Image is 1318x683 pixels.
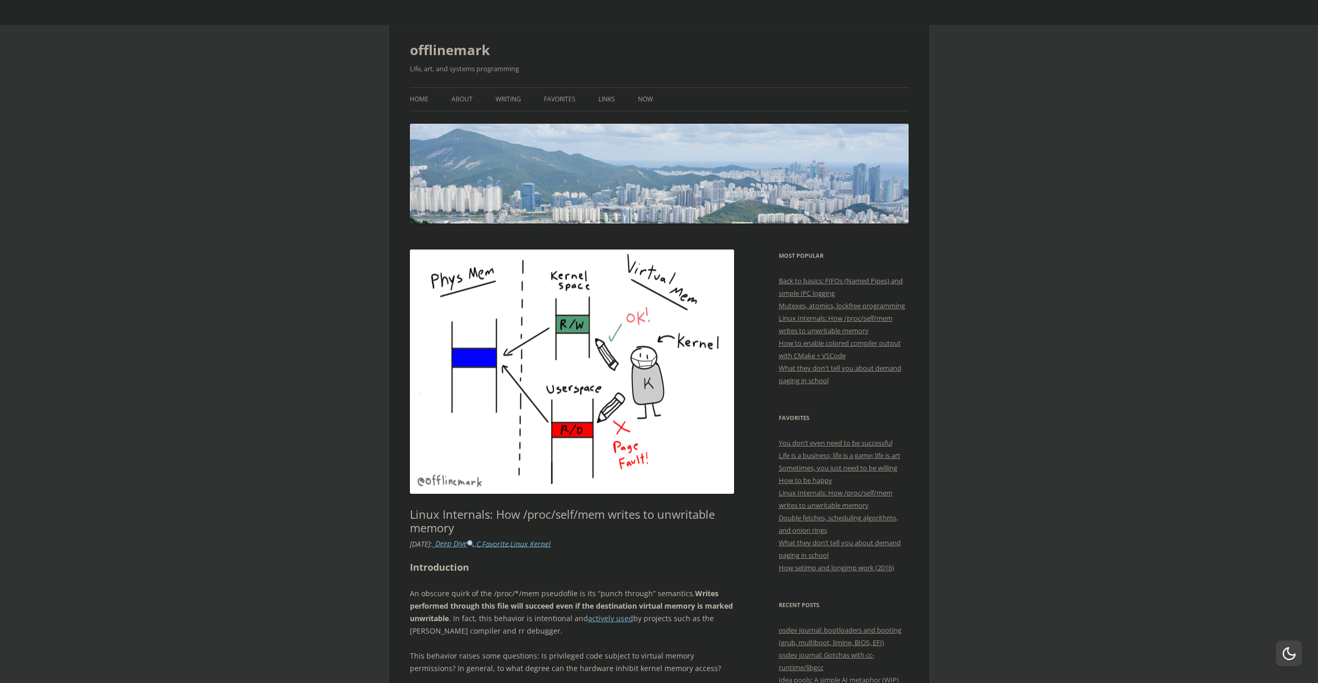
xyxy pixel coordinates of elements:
[779,276,903,298] a: Back to basics: FIFOs (Named Pipes) and simple IPC logging
[410,588,733,623] strong: Writes performed through this file will succeed even if the destination virtual memory is marked ...
[544,88,576,111] a: Favorites
[779,513,898,535] a: Double fetches, scheduling algorithms, and onion rings
[779,363,901,385] a: What they don't tell you about demand paging in school
[410,560,735,575] h2: Introduction
[410,650,735,675] p: This behavior raises some questions: Is privileged code subject to virtual memory permissions? In...
[410,62,909,75] h2: Life, art, and systems programming
[779,625,901,647] a: osdev journal: bootloaders and booting (grub, multiboot, limine, BIOS, EFI)
[779,599,909,611] h3: Recent Posts
[779,451,900,460] a: Life is a business; life is a game; life is art
[482,538,509,548] a: Favorite
[779,488,893,510] a: Linux Internals: How /proc/self/mem writes to unwritable memory
[779,538,901,560] a: What they don’t tell you about demand paging in school
[598,88,615,111] a: Links
[410,587,735,637] p: An obscure quirk of the /proc/*/mem pseudofile is its “punch through” semantics. . In fact, this ...
[510,538,551,548] a: Linux Kernel
[779,412,909,424] h3: Favorites
[432,538,475,548] a: _Deep Dive
[779,301,905,310] a: Mutexes, atomics, lockfree programming
[638,88,653,111] a: Now
[467,540,474,547] img: 🔍
[779,463,897,472] a: Sometimes, you just need to be willing
[588,613,633,623] a: actively used
[779,313,893,335] a: Linux Internals: How /proc/self/mem writes to unwritable memory
[451,88,473,111] a: About
[410,538,430,548] time: [DATE]
[476,538,481,548] a: C
[779,249,909,262] h3: Most Popular
[779,438,893,448] a: You don’t even need to be successful
[779,563,894,572] a: How setjmp and longjmp work (2016)
[410,88,429,111] a: Home
[410,37,490,62] a: offlinemark
[410,507,735,535] h1: Linux Internals: How /proc/self/mem writes to unwritable memory
[779,338,901,360] a: How to enable colored compiler output with CMake + VSCode
[410,124,909,224] img: offlinemark
[779,476,832,485] a: How to be happy
[779,650,874,672] a: osdev journal: Gotchas with cc-runtime/libgcc
[496,88,521,111] a: Writing
[410,538,551,548] i: : , , ,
